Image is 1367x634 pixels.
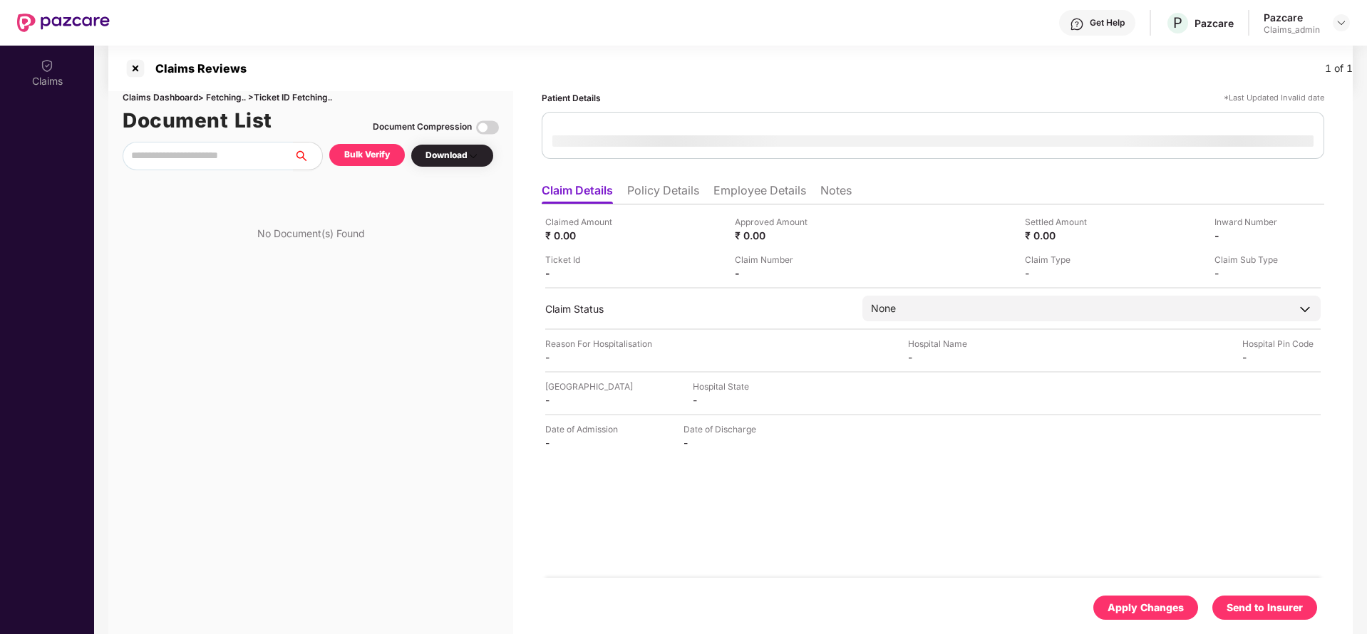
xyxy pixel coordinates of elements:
[1025,266,1103,280] div: -
[468,150,479,162] img: svg+xml;base64,PHN2ZyBpZD0iRHJvcGRvd24tMzJ4MzIiIHhtbG5zPSJodHRwOi8vd3d3LnczLm9yZy8yMDAwL3N2ZyIgd2...
[542,91,601,105] div: Patient Details
[1195,16,1234,30] div: Pazcare
[147,61,247,76] div: Claims Reviews
[1325,61,1353,76] div: 1 of 1
[693,380,771,393] div: Hospital State
[1242,350,1321,364] div: -
[683,436,762,449] div: -
[542,183,613,204] li: Claim Details
[476,116,499,139] img: svg+xml;base64,PHN2ZyBpZD0iVG9nZ2xlLTMyeDMyIiB4bWxucz0iaHR0cDovL3d3dy53My5vcmcvMjAwMC9zdmciIHdpZH...
[908,350,986,364] div: -
[1242,337,1321,350] div: Hospital Pin Code
[1298,302,1312,316] img: downArrowIcon
[545,253,624,266] div: Ticket Id
[1264,11,1320,24] div: Pazcare
[1173,14,1182,31] span: P
[1090,17,1125,28] div: Get Help
[545,436,624,449] div: -
[735,229,813,242] div: ₹ 0.00
[545,350,624,364] div: -
[1214,215,1293,229] div: Inward Number
[1025,253,1103,266] div: Claim Type
[820,183,852,204] li: Notes
[257,227,365,240] div: No Document(s) Found
[545,380,633,393] div: [GEOGRAPHIC_DATA]
[293,142,323,170] button: search
[908,337,986,350] div: Hospital Name
[693,393,771,407] div: -
[735,215,813,229] div: Approved Amount
[1224,91,1324,105] div: *Last Updated Invalid date
[344,148,390,162] div: Bulk Verify
[735,253,813,266] div: Claim Number
[545,266,624,280] div: -
[545,229,624,242] div: ₹ 0.00
[545,215,624,229] div: Claimed Amount
[1336,17,1347,28] img: svg+xml;base64,PHN2ZyBpZD0iRHJvcGRvd24tMzJ4MzIiIHhtbG5zPSJodHRwOi8vd3d3LnczLm9yZy8yMDAwL3N2ZyIgd2...
[627,183,699,204] li: Policy Details
[545,337,652,350] div: Reason For Hospitalisation
[425,149,479,162] div: Download
[1227,600,1303,615] div: Send to Insurer
[373,120,472,134] div: Document Compression
[293,150,322,162] span: search
[545,393,624,407] div: -
[1025,215,1103,229] div: Settled Amount
[1025,229,1103,242] div: ₹ 0.00
[1264,24,1320,36] div: Claims_admin
[1214,229,1293,242] div: -
[713,183,806,204] li: Employee Details
[871,301,896,316] div: None
[683,422,762,436] div: Date of Discharge
[1214,253,1293,266] div: Claim Sub Type
[123,105,272,136] h1: Document List
[40,58,54,73] img: svg+xml;base64,PHN2ZyBpZD0iQ2xhaW0iIHhtbG5zPSJodHRwOi8vd3d3LnczLm9yZy8yMDAwL3N2ZyIgd2lkdGg9IjIwIi...
[1070,17,1084,31] img: svg+xml;base64,PHN2ZyBpZD0iSGVscC0zMngzMiIgeG1sbnM9Imh0dHA6Ly93d3cudzMub3JnLzIwMDAvc3ZnIiB3aWR0aD...
[735,266,813,280] div: -
[545,422,624,436] div: Date of Admission
[17,14,110,32] img: New Pazcare Logo
[1214,266,1293,280] div: -
[123,91,499,105] div: Claims Dashboard > Fetching.. > Ticket ID Fetching..
[1108,600,1184,615] div: Apply Changes
[545,302,848,316] div: Claim Status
